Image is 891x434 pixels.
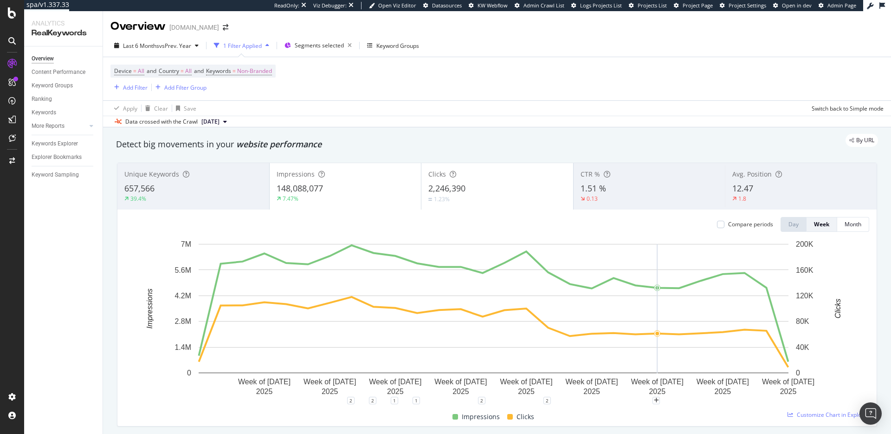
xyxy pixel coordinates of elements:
[376,42,419,50] div: Keyword Groups
[32,94,96,104] a: Ranking
[32,19,95,28] div: Analytics
[164,84,207,92] div: Add Filter Group
[184,105,196,112] div: Save
[32,94,52,104] div: Ranking
[369,2,416,9] a: Open Viz Editor
[313,2,347,9] div: Viz Debugger:
[32,170,79,180] div: Keyword Sampling
[181,67,184,75] span: =
[814,220,829,228] div: Week
[423,2,462,9] a: Datasources
[32,28,95,39] div: RealKeywords
[172,101,196,116] button: Save
[587,195,598,203] div: 0.13
[223,42,262,50] div: 1 Filter Applied
[281,38,355,53] button: Segments selected
[837,217,869,232] button: Month
[697,378,749,386] text: Week of [DATE]
[581,183,606,194] span: 1.51 %
[413,397,420,404] div: 1
[303,378,356,386] text: Week of [DATE]
[123,84,148,92] div: Add Filter
[391,397,398,404] div: 1
[198,116,231,127] button: [DATE]
[32,54,54,64] div: Overview
[638,2,667,9] span: Projects List
[32,81,96,91] a: Keyword Groups
[123,42,159,50] span: Last 6 Months
[515,2,564,9] a: Admin Crawl List
[174,343,191,351] text: 1.4M
[169,23,219,32] div: [DOMAIN_NAME]
[428,198,432,201] img: Equal
[142,101,168,116] button: Clear
[428,170,446,178] span: Clicks
[781,217,807,232] button: Day
[283,195,298,203] div: 7.47%
[581,170,600,178] span: CTR %
[732,183,753,194] span: 12.47
[571,2,622,9] a: Logs Projects List
[32,139,96,149] a: Keywords Explorer
[32,108,96,118] a: Keywords
[124,183,155,194] span: 657,566
[369,397,376,404] div: 2
[387,388,404,395] text: 2025
[201,118,220,126] span: 2025 Sep. 10th
[478,397,485,404] div: 2
[237,65,272,78] span: Non-Branded
[846,134,878,147] div: legacy label
[796,369,800,377] text: 0
[812,105,884,112] div: Switch back to Simple mode
[187,369,191,377] text: 0
[274,2,299,9] div: ReadOnly:
[206,67,231,75] span: Keywords
[174,292,191,300] text: 4.2M
[732,170,772,178] span: Avg. Position
[834,299,842,319] text: Clicks
[715,388,731,395] text: 2025
[796,240,814,248] text: 200K
[674,2,713,9] a: Project Page
[827,2,856,9] span: Admin Page
[845,220,861,228] div: Month
[683,2,713,9] span: Project Page
[32,54,96,64] a: Overview
[782,2,812,9] span: Open in dev
[796,292,814,300] text: 120K
[780,388,797,395] text: 2025
[796,266,814,274] text: 160K
[738,195,746,203] div: 1.8
[223,24,228,31] div: arrow-right-arrow-left
[32,81,73,91] div: Keyword Groups
[110,19,166,34] div: Overview
[110,38,202,53] button: Last 6 MonthsvsPrev. Year
[185,65,192,78] span: All
[369,378,421,386] text: Week of [DATE]
[856,138,874,143] span: By URL
[32,170,96,180] a: Keyword Sampling
[652,397,660,404] div: plus
[773,2,812,9] a: Open in dev
[123,105,137,112] div: Apply
[146,289,154,329] text: Impressions
[110,82,148,93] button: Add Filter
[159,42,191,50] span: vs Prev. Year
[194,67,204,75] span: and
[147,67,156,75] span: and
[462,411,500,422] span: Impressions
[378,2,416,9] span: Open Viz Editor
[277,170,315,178] span: Impressions
[432,2,462,9] span: Datasources
[478,2,508,9] span: KW Webflow
[32,67,85,77] div: Content Performance
[583,388,600,395] text: 2025
[238,378,291,386] text: Week of [DATE]
[210,38,273,53] button: 1 Filter Applied
[523,2,564,9] span: Admin Crawl List
[649,388,665,395] text: 2025
[32,139,78,149] div: Keywords Explorer
[152,82,207,93] button: Add Filter Group
[363,38,423,53] button: Keyword Groups
[232,67,236,75] span: =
